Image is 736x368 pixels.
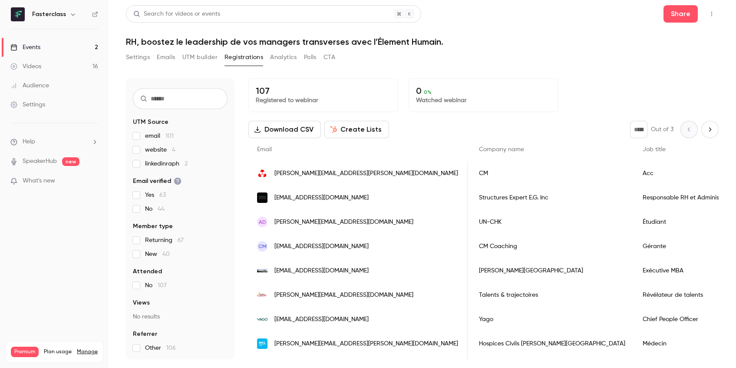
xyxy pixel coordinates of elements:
[32,10,66,19] h6: Fasterclass
[23,23,98,30] div: Domaine: [DOMAIN_NAME]
[470,234,634,259] div: CM Coaching
[126,36,719,47] h1: RH, boostez le leadership de vos managers transverses avec l’Élement Humain.
[479,146,524,153] span: Company name
[182,50,218,64] button: UTM builder
[643,146,666,153] span: Job title
[159,192,166,198] span: 63
[470,259,634,283] div: [PERSON_NAME][GEOGRAPHIC_DATA]
[14,14,21,21] img: logo_orange.svg
[145,146,175,154] span: website
[133,312,228,321] p: No results
[274,218,413,227] span: [PERSON_NAME][EMAIL_ADDRESS][DOMAIN_NAME]
[145,344,176,352] span: Other
[304,50,317,64] button: Polls
[162,251,170,257] span: 40
[257,290,267,300] img: talents-trajectoires.com
[133,118,168,126] span: UTM Source
[133,330,157,338] span: Referrer
[248,121,321,138] button: Download CSV
[23,176,55,186] span: What's new
[470,307,634,332] div: Yago
[133,118,228,352] section: facet-groups
[274,169,458,178] span: [PERSON_NAME][EMAIL_ADDRESS][PERSON_NAME][DOMAIN_NAME]
[44,348,72,355] span: Plan usage
[256,96,391,105] p: Registered to webinar
[145,236,184,245] span: Returning
[35,55,42,62] img: tab_domain_overview_orange.svg
[23,137,35,146] span: Help
[10,43,40,52] div: Events
[258,242,267,250] span: CM
[45,56,67,61] div: Domaine
[257,168,267,179] img: creditmutuel.fr
[11,7,25,21] img: Fasterclass
[11,347,39,357] span: Premium
[133,298,150,307] span: Views
[172,147,175,153] span: 4
[178,237,184,243] span: 67
[274,339,458,348] span: [PERSON_NAME][EMAIL_ADDRESS][PERSON_NAME][DOMAIN_NAME]
[274,266,369,275] span: [EMAIL_ADDRESS][DOMAIN_NAME]
[108,56,133,61] div: Mots-clés
[257,269,267,272] img: edu.executive.em-lyon.com
[323,50,335,64] button: CTA
[133,267,162,276] span: Attended
[324,121,389,138] button: Create Lists
[77,348,98,355] a: Manage
[470,283,634,307] div: Talents & trajectoires
[274,193,369,202] span: [EMAIL_ADDRESS][DOMAIN_NAME]
[145,191,166,199] span: Yes
[145,159,188,168] span: linkedinraph
[133,222,173,231] span: Member type
[470,186,634,210] div: Structures Expert E.G. Inc
[424,89,432,95] span: 0 %
[165,133,174,139] span: 101
[185,161,188,167] span: 2
[62,157,79,166] span: new
[158,206,165,212] span: 44
[257,318,267,320] img: yago.be
[157,50,175,64] button: Emails
[145,281,167,290] span: No
[14,23,21,30] img: website_grey.svg
[257,146,272,153] span: Email
[470,161,634,186] div: CM
[257,338,267,349] img: chu-lyon.fr
[274,291,413,300] span: [PERSON_NAME][EMAIL_ADDRESS][DOMAIN_NAME]
[256,86,391,96] p: 107
[224,50,263,64] button: Registrations
[10,81,49,90] div: Audience
[10,137,98,146] li: help-dropdown-opener
[99,55,106,62] img: tab_keywords_by_traffic_grey.svg
[23,157,57,166] a: SpeakerHub
[470,332,634,356] div: Hospices Civils [PERSON_NAME][GEOGRAPHIC_DATA]
[145,205,165,213] span: No
[126,50,150,64] button: Settings
[416,86,551,96] p: 0
[145,132,174,140] span: email
[145,250,170,259] span: New
[274,315,369,324] span: [EMAIL_ADDRESS][DOMAIN_NAME]
[257,192,267,203] img: seeg.ca
[274,242,369,251] span: [EMAIL_ADDRESS][DOMAIN_NAME]
[10,100,45,109] div: Settings
[270,50,297,64] button: Analytics
[701,121,719,138] button: Next page
[166,345,176,351] span: 106
[259,218,266,226] span: AD
[470,210,634,234] div: UN-CHK
[133,10,220,19] div: Search for videos or events
[651,125,673,134] p: Out of 3
[10,62,41,71] div: Videos
[24,14,43,21] div: v 4.0.25
[663,5,698,23] button: Share
[416,96,551,105] p: Watched webinar
[133,177,182,186] span: Email verified
[158,282,167,288] span: 107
